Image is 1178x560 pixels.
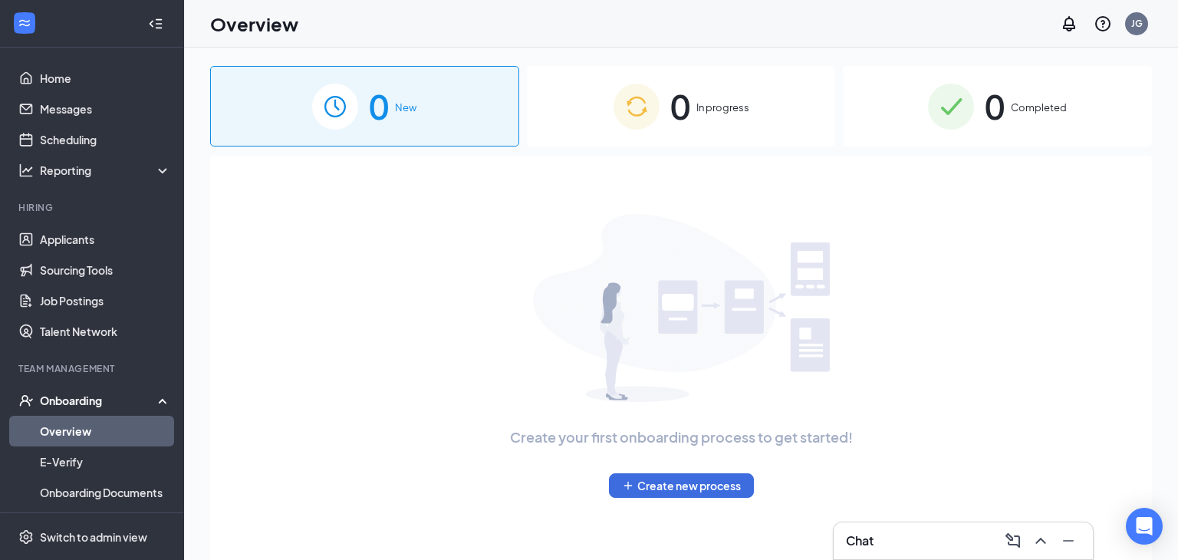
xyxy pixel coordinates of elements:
[1056,529,1081,553] button: Minimize
[40,508,171,539] a: Activity log
[40,446,171,477] a: E-Verify
[40,63,171,94] a: Home
[148,16,163,31] svg: Collapse
[609,473,754,498] button: PlusCreate new process
[1032,532,1050,550] svg: ChevronUp
[395,100,416,115] span: New
[1059,532,1078,550] svg: Minimize
[846,532,874,549] h3: Chat
[1060,15,1078,33] svg: Notifications
[510,427,853,448] span: Create your first onboarding process to get started!
[18,201,168,214] div: Hiring
[1126,508,1163,545] div: Open Intercom Messenger
[1004,532,1022,550] svg: ComposeMessage
[40,316,171,347] a: Talent Network
[40,477,171,508] a: Onboarding Documents
[40,255,171,285] a: Sourcing Tools
[18,362,168,375] div: Team Management
[40,94,171,124] a: Messages
[1131,17,1143,30] div: JG
[1094,15,1112,33] svg: QuestionInfo
[622,479,634,492] svg: Plus
[40,529,147,545] div: Switch to admin view
[696,100,749,115] span: In progress
[40,124,171,155] a: Scheduling
[985,80,1005,133] span: 0
[40,163,172,178] div: Reporting
[1028,529,1053,553] button: ChevronUp
[369,80,389,133] span: 0
[210,11,298,37] h1: Overview
[18,163,34,178] svg: Analysis
[17,15,32,31] svg: WorkstreamLogo
[1011,100,1067,115] span: Completed
[40,393,158,408] div: Onboarding
[40,285,171,316] a: Job Postings
[40,224,171,255] a: Applicants
[1001,529,1025,553] button: ComposeMessage
[18,529,34,545] svg: Settings
[670,80,690,133] span: 0
[40,416,171,446] a: Overview
[18,393,34,408] svg: UserCheck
